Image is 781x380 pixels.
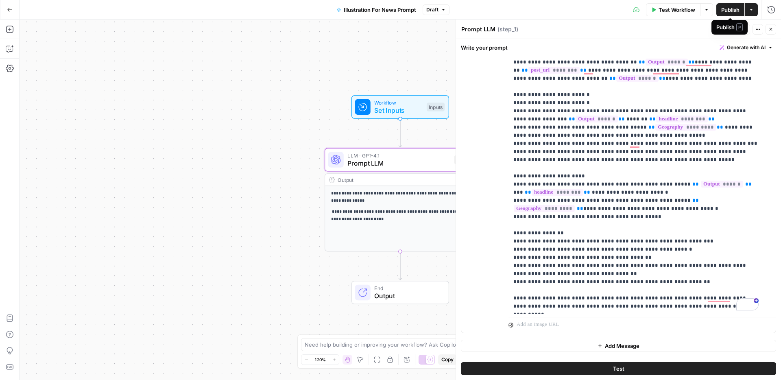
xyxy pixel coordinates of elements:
[374,105,423,115] span: Set Inputs
[427,103,445,111] div: Inputs
[325,95,476,119] div: WorkflowSet InputsInputs
[423,4,449,15] button: Draft
[716,3,744,16] button: Publish
[426,6,438,13] span: Draft
[332,3,421,16] button: Illustration For News Prompt
[725,24,750,35] button: Test
[461,340,776,352] button: Add Message
[736,26,746,33] span: Test
[497,25,518,33] span: ( step_1 )
[659,6,695,14] span: Test Workflow
[314,356,326,363] span: 120%
[605,342,639,350] span: Add Message
[347,151,450,159] span: LLM · GPT-4.1
[461,362,776,375] button: Test
[716,42,776,53] button: Generate with AI
[338,176,460,183] div: Output
[374,291,441,301] span: Output
[347,158,450,168] span: Prompt LLM
[721,6,740,14] span: Publish
[438,354,457,365] button: Copy
[613,365,624,373] span: Test
[456,39,781,56] div: Write your prompt
[374,284,441,292] span: End
[399,251,401,280] g: Edge from step_1 to end
[461,25,495,33] textarea: Prompt LLM
[325,281,476,304] div: EndOutput
[399,119,401,147] g: Edge from start to step_1
[374,99,423,107] span: Workflow
[344,6,416,14] span: Illustration For News Prompt
[441,356,454,363] span: Copy
[646,3,700,16] button: Test Workflow
[727,44,766,51] span: Generate with AI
